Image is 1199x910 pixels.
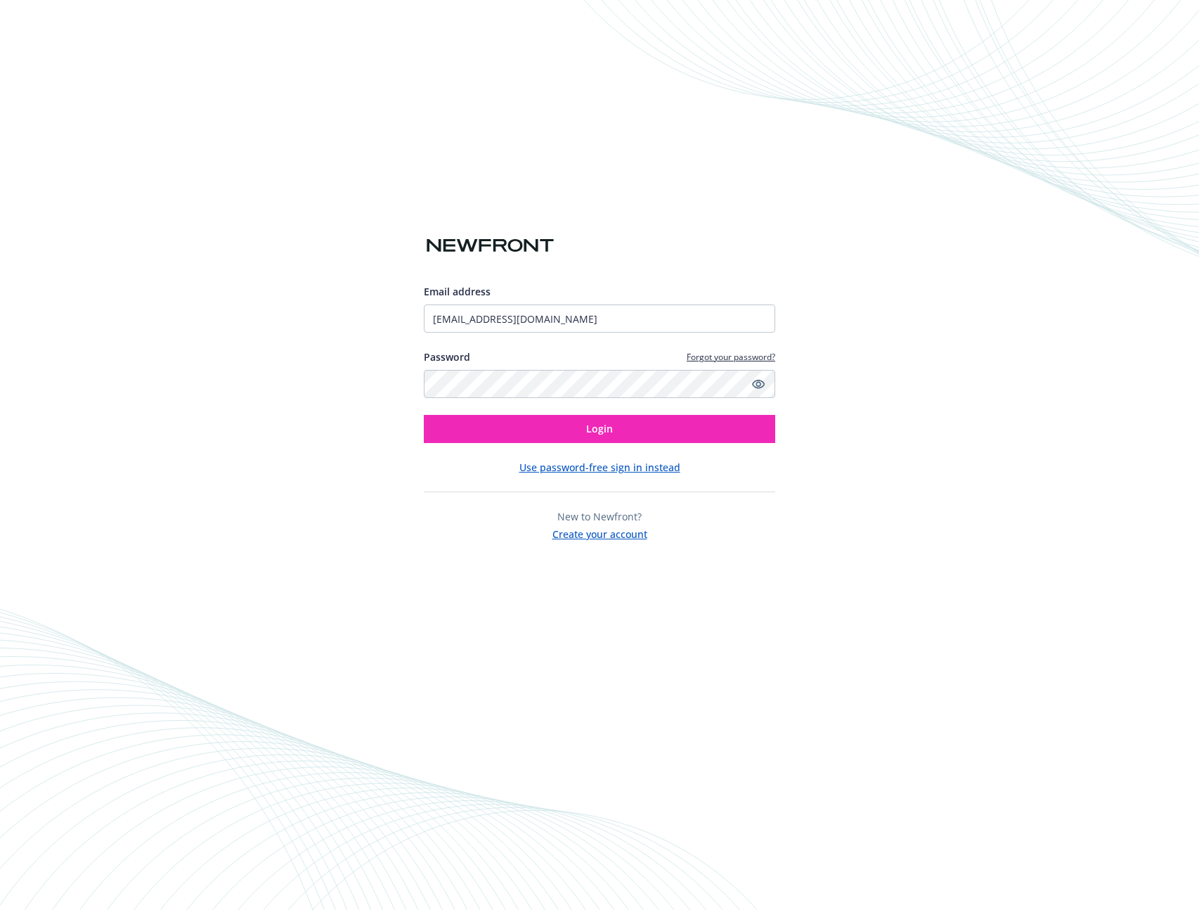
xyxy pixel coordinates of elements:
[424,233,557,258] img: Newfront logo
[424,350,470,364] label: Password
[687,351,775,363] a: Forgot your password?
[424,305,775,333] input: Enter your email
[750,376,767,392] a: Show password
[552,524,647,541] button: Create your account
[424,415,775,443] button: Login
[519,460,680,475] button: Use password-free sign in instead
[424,370,775,398] input: Enter your password
[586,422,613,435] span: Login
[424,285,491,298] span: Email address
[557,510,642,523] span: New to Newfront?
